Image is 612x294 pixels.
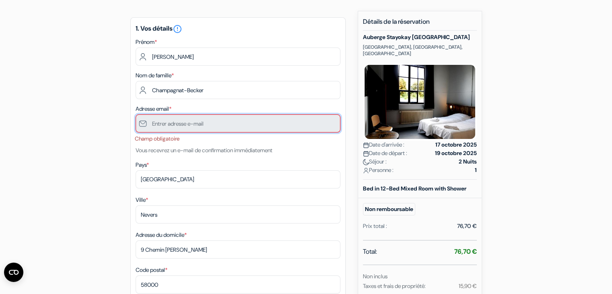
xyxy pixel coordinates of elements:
[136,38,157,46] label: Prénom
[363,151,369,157] img: calendar.svg
[136,24,340,34] h5: 1. Vos détails
[363,203,415,215] small: Non remboursable
[136,48,340,66] input: Entrez votre prénom
[363,282,426,290] small: Taxes et frais de propriété:
[363,273,387,280] small: Non inclus
[136,114,340,133] input: Entrer adresse e-mail
[136,161,149,169] label: Pays
[363,159,369,165] img: moon.svg
[475,166,477,174] strong: 1
[136,105,171,113] label: Adresse email
[363,185,466,192] b: Bed in 12-Bed Mixed Room with Shower
[363,141,404,149] span: Date d'arrivée :
[435,149,477,157] strong: 19 octobre 2025
[363,149,407,157] span: Date de départ :
[136,196,148,204] label: Ville
[435,141,477,149] strong: 17 octobre 2025
[363,44,477,57] p: [GEOGRAPHIC_DATA], [GEOGRAPHIC_DATA], [GEOGRAPHIC_DATA]
[173,24,182,33] a: error_outline
[454,247,477,256] strong: 76,70 €
[173,24,182,34] i: error_outline
[136,231,187,239] label: Adresse du domicile
[363,18,477,31] h5: Détails de la réservation
[458,282,476,290] small: 15,90 €
[457,222,477,230] div: 76,70 €
[136,266,167,274] label: Code postal
[135,135,340,143] li: Champ obligatoire
[363,34,477,41] h5: Auberge Stayokay [GEOGRAPHIC_DATA]
[363,222,387,230] div: Prix total :
[4,263,23,282] button: Ouvrir le widget CMP
[136,81,340,99] input: Entrer le nom de famille
[459,157,477,166] strong: 2 Nuits
[136,71,174,80] label: Nom de famille
[363,168,369,174] img: user_icon.svg
[136,147,272,154] small: Vous recevrez un e-mail de confirmation immédiatement
[363,142,369,148] img: calendar.svg
[363,157,387,166] span: Séjour :
[363,166,394,174] span: Personne :
[363,247,377,257] span: Total:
